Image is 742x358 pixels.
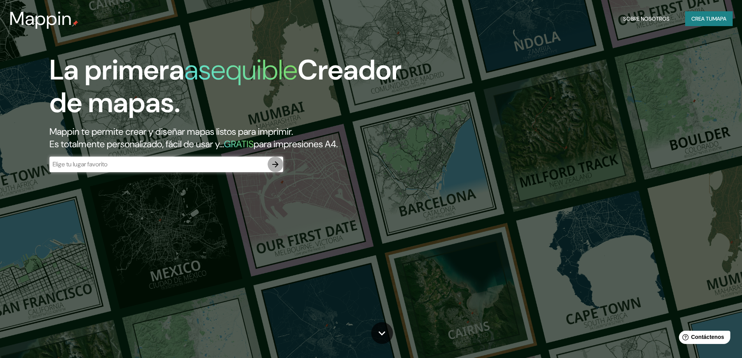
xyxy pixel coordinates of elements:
[49,52,402,121] font: Creador de mapas.
[49,52,184,88] font: La primera
[184,52,298,88] font: asequible
[254,138,338,150] font: para impresiones A4.
[49,160,268,169] input: Elige tu lugar favorito
[620,11,673,26] button: Sobre nosotros
[685,11,733,26] button: Crea tumapa
[623,15,670,22] font: Sobre nosotros
[224,138,254,150] font: GRATIS
[691,15,712,22] font: Crea tu
[673,328,733,349] iframe: Lanzador de widgets de ayuda
[9,6,72,31] font: Mappin
[49,125,293,138] font: Mappin te permite crear y diseñar mapas listos para imprimir.
[49,138,224,150] font: Es totalmente personalizado, fácil de usar y...
[72,20,78,26] img: pin de mapeo
[712,15,726,22] font: mapa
